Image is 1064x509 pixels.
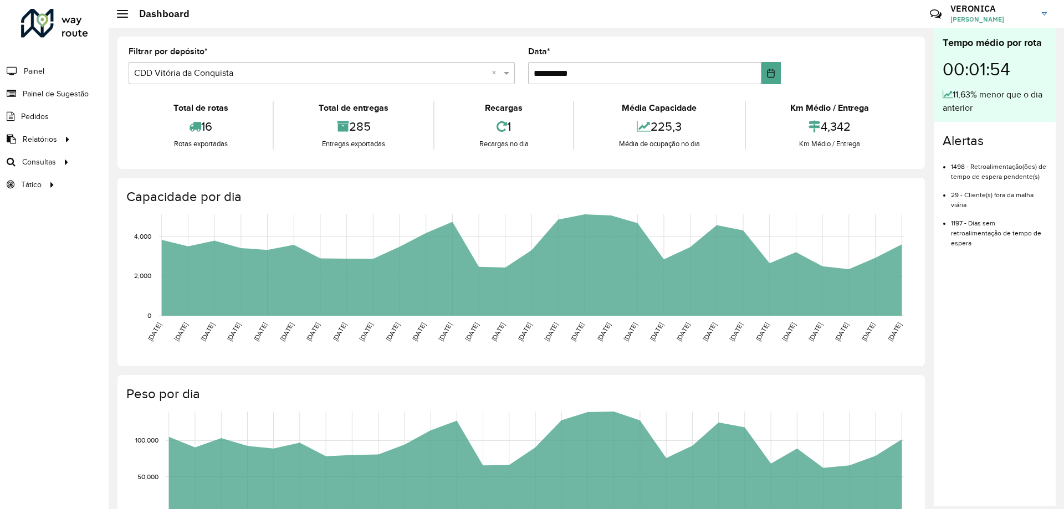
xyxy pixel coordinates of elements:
h3: VERONICA [950,3,1034,14]
div: 11,63% menor que o dia anterior [943,88,1047,115]
text: [DATE] [807,321,823,342]
text: [DATE] [226,321,242,342]
span: Clear all [492,66,501,80]
div: Total de rotas [131,101,270,115]
h4: Capacidade por dia [126,189,914,205]
div: Média de ocupação no dia [577,138,741,150]
text: [DATE] [411,321,427,342]
text: [DATE] [648,321,664,342]
text: 100,000 [135,437,158,444]
span: Painel [24,65,44,77]
text: [DATE] [860,321,876,342]
div: Média Capacidade [577,101,741,115]
text: [DATE] [331,321,347,342]
text: [DATE] [754,321,770,342]
text: [DATE] [279,321,295,342]
div: Entregas exportadas [277,138,430,150]
text: [DATE] [781,321,797,342]
h4: Peso por dia [126,386,914,402]
a: Contato Rápido [924,2,948,26]
div: Recargas no dia [437,138,570,150]
text: [DATE] [728,321,744,342]
text: [DATE] [702,321,718,342]
text: 50,000 [137,473,158,480]
text: [DATE] [622,321,638,342]
li: 1498 - Retroalimentação(ões) de tempo de espera pendente(s) [951,153,1047,182]
text: 0 [147,312,151,319]
text: [DATE] [358,321,374,342]
text: [DATE] [543,321,559,342]
span: Consultas [22,156,56,168]
div: 1 [437,115,570,138]
div: Km Médio / Entrega [749,101,911,115]
text: 2,000 [134,273,151,280]
text: [DATE] [464,321,480,342]
h2: Dashboard [128,8,190,20]
text: [DATE] [490,321,506,342]
div: 225,3 [577,115,741,138]
text: [DATE] [569,321,585,342]
div: 16 [131,115,270,138]
text: [DATE] [437,321,453,342]
text: [DATE] [887,321,903,342]
span: Pedidos [21,111,49,122]
span: Painel de Sugestão [23,88,89,100]
li: 1197 - Dias sem retroalimentação de tempo de espera [951,210,1047,248]
div: Km Médio / Entrega [749,138,911,150]
span: Tático [21,179,42,191]
label: Filtrar por depósito [129,45,208,58]
h4: Alertas [943,133,1047,149]
div: 285 [277,115,430,138]
span: Relatórios [23,133,57,145]
div: 00:01:54 [943,50,1047,88]
li: 29 - Cliente(s) fora da malha viária [951,182,1047,210]
text: 4,000 [134,233,151,240]
div: 4,342 [749,115,911,138]
text: [DATE] [305,321,321,342]
text: [DATE] [675,321,691,342]
label: Data [528,45,550,58]
text: [DATE] [596,321,612,342]
text: [DATE] [833,321,850,342]
text: [DATE] [173,321,189,342]
span: [PERSON_NAME] [950,14,1034,24]
text: [DATE] [252,321,268,342]
div: Rotas exportadas [131,138,270,150]
div: Tempo médio por rota [943,35,1047,50]
div: Recargas [437,101,570,115]
text: [DATE] [146,321,162,342]
button: Choose Date [761,62,781,84]
text: [DATE] [516,321,533,342]
text: [DATE] [384,321,400,342]
text: [DATE] [199,321,216,342]
div: Total de entregas [277,101,430,115]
